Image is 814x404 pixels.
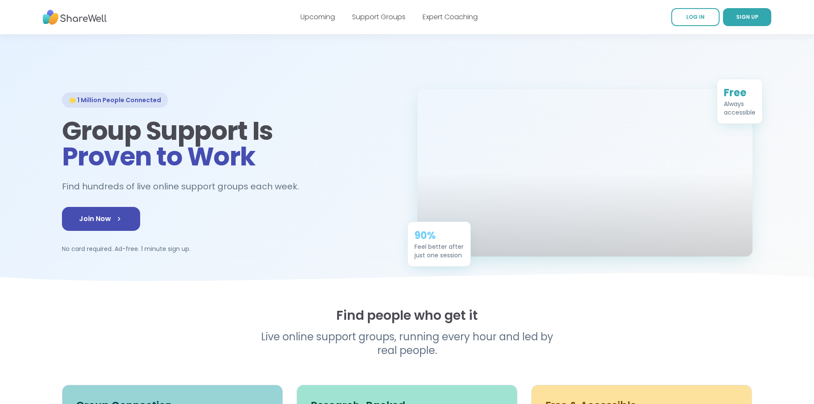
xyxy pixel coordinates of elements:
[62,308,752,323] h2: Find people who get it
[671,8,720,26] a: LOG IN
[414,242,464,260] div: Feel better after just one session
[243,330,571,357] p: Live online support groups, running every hour and led by real people.
[62,207,140,231] a: Join Now
[414,229,464,242] div: 90%
[724,100,755,117] div: Always accessible
[723,8,771,26] a: SIGN UP
[686,13,705,21] span: LOG IN
[62,245,397,253] p: No card required. Ad-free. 1 minute sign up.
[352,12,406,22] a: Support Groups
[62,180,308,194] h2: Find hundreds of live online support groups each week.
[43,6,107,29] img: ShareWell Nav Logo
[736,13,758,21] span: SIGN UP
[300,12,335,22] a: Upcoming
[724,86,755,100] div: Free
[62,92,168,108] div: 🌟 1 Million People Connected
[423,12,478,22] a: Expert Coaching
[79,214,123,224] span: Join Now
[62,118,397,169] h1: Group Support Is
[62,139,256,174] span: Proven to Work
